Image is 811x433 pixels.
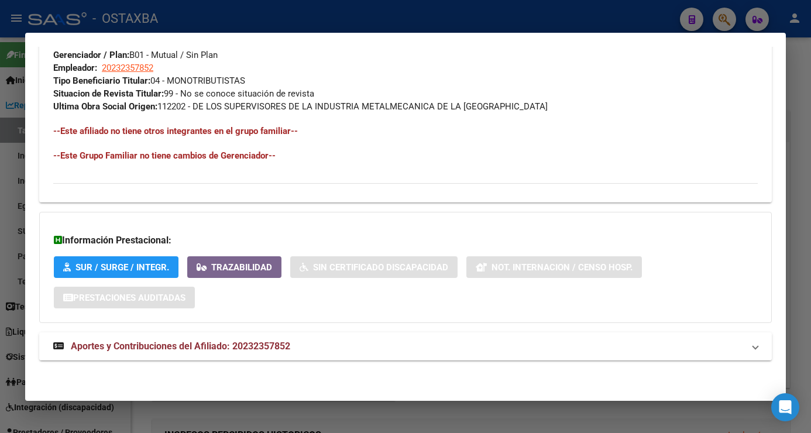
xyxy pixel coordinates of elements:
h4: --Este Grupo Familiar no tiene cambios de Gerenciador-- [53,149,758,162]
h4: --Este afiliado no tiene otros integrantes en el grupo familiar-- [53,125,758,138]
h3: Información Prestacional: [54,233,757,248]
span: 04 - MONOTRIBUTISTAS [53,75,245,86]
span: Sin Certificado Discapacidad [313,262,448,273]
strong: Tipo Beneficiario Titular: [53,75,150,86]
span: 112202 - DE LOS SUPERVISORES DE LA INDUSTRIA METALMECANICA DE LA [GEOGRAPHIC_DATA] [53,101,548,112]
mat-expansion-panel-header: Aportes y Contribuciones del Afiliado: 20232357852 [39,332,772,360]
span: 20232357852 [102,63,153,73]
span: SUR / SURGE / INTEGR. [75,262,169,273]
span: 99 - No se conoce situación de revista [53,88,314,99]
span: Prestaciones Auditadas [73,293,185,303]
div: Open Intercom Messenger [771,393,799,421]
button: Prestaciones Auditadas [54,287,195,308]
span: Aportes y Contribuciones del Afiliado: 20232357852 [71,341,290,352]
strong: Gerenciador / Plan: [53,50,129,60]
strong: Situacion de Revista Titular: [53,88,164,99]
span: Trazabilidad [211,262,272,273]
strong: Ultima Obra Social Origen: [53,101,157,112]
span: Not. Internacion / Censo Hosp. [492,262,633,273]
button: Trazabilidad [187,256,281,278]
span: B01 - Mutual / Sin Plan [53,50,218,60]
button: Sin Certificado Discapacidad [290,256,458,278]
strong: Empleador: [53,63,97,73]
button: Not. Internacion / Censo Hosp. [466,256,642,278]
button: SUR / SURGE / INTEGR. [54,256,178,278]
